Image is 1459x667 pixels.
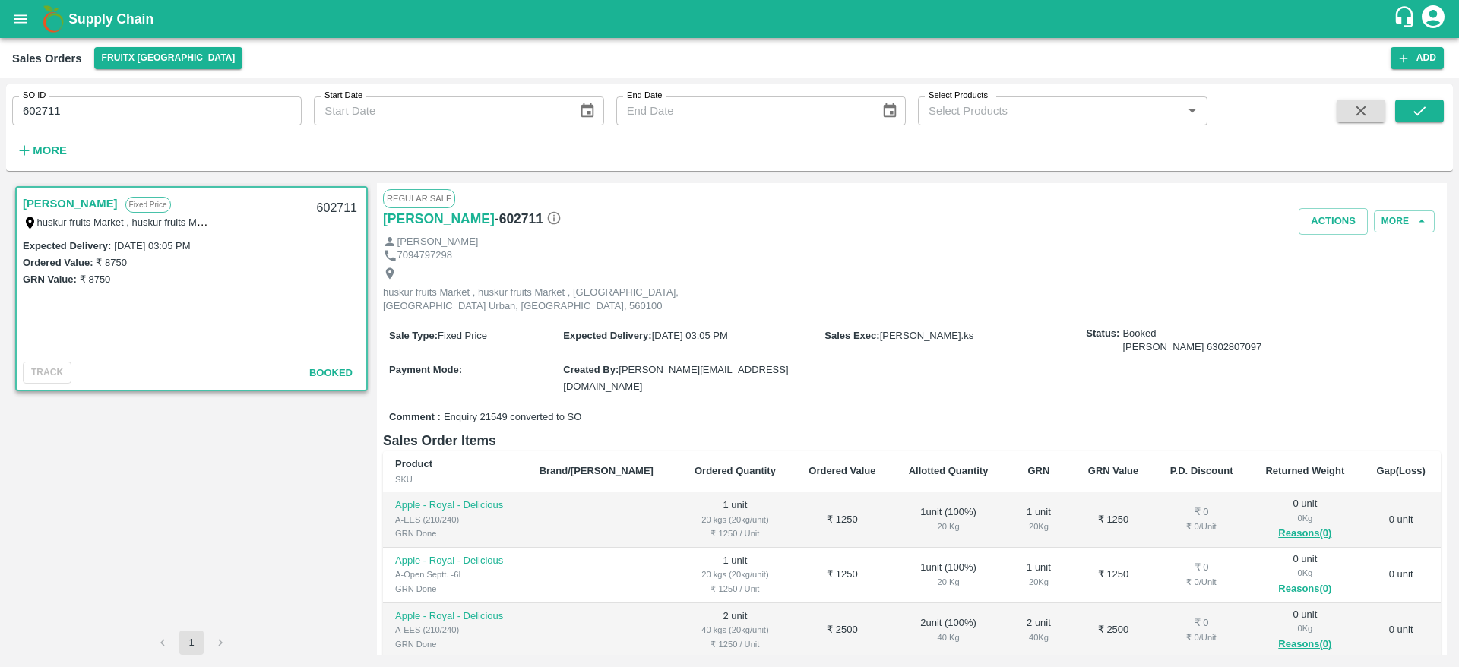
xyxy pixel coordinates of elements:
[397,235,479,249] p: [PERSON_NAME]
[1419,3,1447,35] div: account of current user
[875,96,904,125] button: Choose date
[309,367,353,378] span: Booked
[1299,208,1368,235] button: Actions
[1017,631,1060,644] div: 40 Kg
[627,90,662,102] label: End Date
[1086,327,1119,341] label: Status:
[1182,101,1202,121] button: Open
[179,631,204,655] button: page 1
[1261,525,1350,542] button: Reasons(0)
[824,330,879,341] label: Sales Exec :
[1028,465,1050,476] b: GRN
[616,96,869,125] input: End Date
[38,4,68,34] img: logo
[1017,616,1060,644] div: 2 unit
[23,194,118,213] a: [PERSON_NAME]
[563,330,651,341] label: Expected Delivery :
[383,208,495,229] a: [PERSON_NAME]
[1017,505,1060,533] div: 1 unit
[904,561,993,589] div: 1 unit ( 100 %)
[395,567,515,581] div: A-Open Septt. -6L
[94,47,243,69] button: Select DC
[1166,561,1237,575] div: ₹ 0
[909,465,989,476] b: Allotted Quantity
[12,138,71,163] button: More
[1166,505,1237,520] div: ₹ 0
[438,330,487,341] span: Fixed Price
[80,273,111,285] label: ₹ 8750
[68,8,1393,30] a: Supply Chain
[690,582,780,596] div: ₹ 1250 / Unit
[1261,552,1350,598] div: 0 unit
[314,96,567,125] input: Start Date
[1166,575,1237,589] div: ₹ 0 / Unit
[904,631,993,644] div: 40 Kg
[395,609,515,624] p: Apple - Royal - Delicious
[125,197,171,213] p: Fixed Price
[383,189,455,207] span: Regular Sale
[690,567,780,581] div: 20 kgs (20kg/unit)
[540,465,654,476] b: Brand/[PERSON_NAME]
[37,216,615,228] label: huskur fruits Market , huskur fruits Market , [GEOGRAPHIC_DATA], [GEOGRAPHIC_DATA] Urban, [GEOGRA...
[12,49,82,68] div: Sales Orders
[678,603,793,659] td: 2 unit
[395,623,515,637] div: A-EES (210/240)
[793,492,892,548] td: ₹ 1250
[324,90,362,102] label: Start Date
[444,410,581,425] span: Enquiry 21549 converted to SO
[395,582,515,596] div: GRN Done
[1261,497,1350,542] div: 0 unit
[395,554,515,568] p: Apple - Royal - Delicious
[1072,492,1154,548] td: ₹ 1250
[1265,465,1344,476] b: Returned Weight
[1122,327,1261,355] span: Booked
[1166,520,1237,533] div: ₹ 0 / Unit
[1374,210,1435,232] button: More
[1261,621,1350,635] div: 0 Kg
[1122,340,1261,355] div: [PERSON_NAME] 6302807097
[1393,5,1419,33] div: customer-support
[1261,580,1350,598] button: Reasons(0)
[563,364,788,392] span: [PERSON_NAME][EMAIL_ADDRESS][DOMAIN_NAME]
[395,473,515,486] div: SKU
[690,526,780,540] div: ₹ 1250 / Unit
[904,520,993,533] div: 20 Kg
[23,257,93,268] label: Ordered Value:
[923,101,1178,121] input: Select Products
[678,548,793,603] td: 1 unit
[1361,492,1441,548] td: 0 unit
[690,623,780,637] div: 40 kgs (20kg/unit)
[397,248,452,263] p: 7094797298
[793,603,892,659] td: ₹ 2500
[573,96,602,125] button: Choose date
[12,96,302,125] input: Enter SO ID
[904,616,993,644] div: 2 unit ( 100 %)
[389,364,462,375] label: Payment Mode :
[395,637,515,651] div: GRN Done
[1088,465,1138,476] b: GRN Value
[880,330,974,341] span: [PERSON_NAME].ks
[1017,520,1060,533] div: 20 Kg
[495,208,562,229] h6: - 602711
[23,240,111,251] label: Expected Delivery :
[563,364,619,375] label: Created By :
[793,548,892,603] td: ₹ 1250
[1261,608,1350,653] div: 0 unit
[23,90,46,102] label: SO ID
[389,330,438,341] label: Sale Type :
[1170,465,1233,476] b: P.D. Discount
[652,330,728,341] span: [DATE] 03:05 PM
[33,144,67,156] strong: More
[1361,603,1441,659] td: 0 unit
[1376,465,1425,476] b: Gap(Loss)
[308,191,366,226] div: 602711
[690,637,780,651] div: ₹ 1250 / Unit
[1072,603,1154,659] td: ₹ 2500
[695,465,776,476] b: Ordered Quantity
[395,498,515,513] p: Apple - Royal - Delicious
[383,430,1441,451] h6: Sales Order Items
[114,240,190,251] label: [DATE] 03:05 PM
[1072,548,1154,603] td: ₹ 1250
[23,273,77,285] label: GRN Value:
